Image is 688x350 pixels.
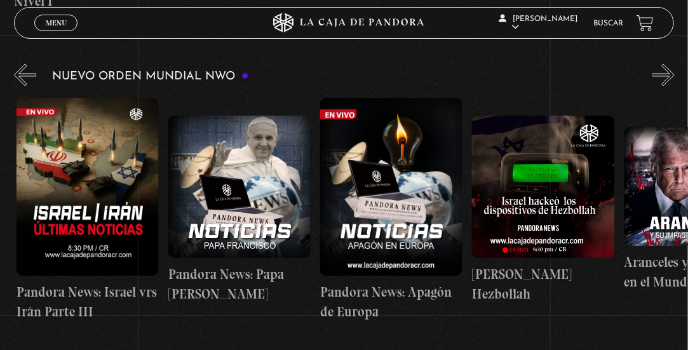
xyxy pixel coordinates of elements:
[46,19,67,27] span: Menu
[652,64,675,86] button: Next
[637,15,654,32] a: View your shopping cart
[14,64,36,86] button: Previous
[168,265,311,305] h4: Pandora News: Papa [PERSON_NAME]
[52,71,249,83] h3: Nuevo Orden Mundial NWO
[499,15,577,31] span: [PERSON_NAME]
[320,96,462,325] a: Pandora News: Apagón de Europa
[472,265,614,305] h4: [PERSON_NAME] Hezbollah
[168,96,311,325] a: Pandora News: Papa [PERSON_NAME]
[320,283,462,323] h4: Pandora News: Apagón de Europa
[472,96,614,325] a: [PERSON_NAME] Hezbollah
[594,20,624,27] a: Buscar
[17,283,159,323] h4: Pandora News: Israel vrs Irán Parte III
[17,96,159,325] a: Pandora News: Israel vrs Irán Parte III
[41,30,71,39] span: Cerrar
